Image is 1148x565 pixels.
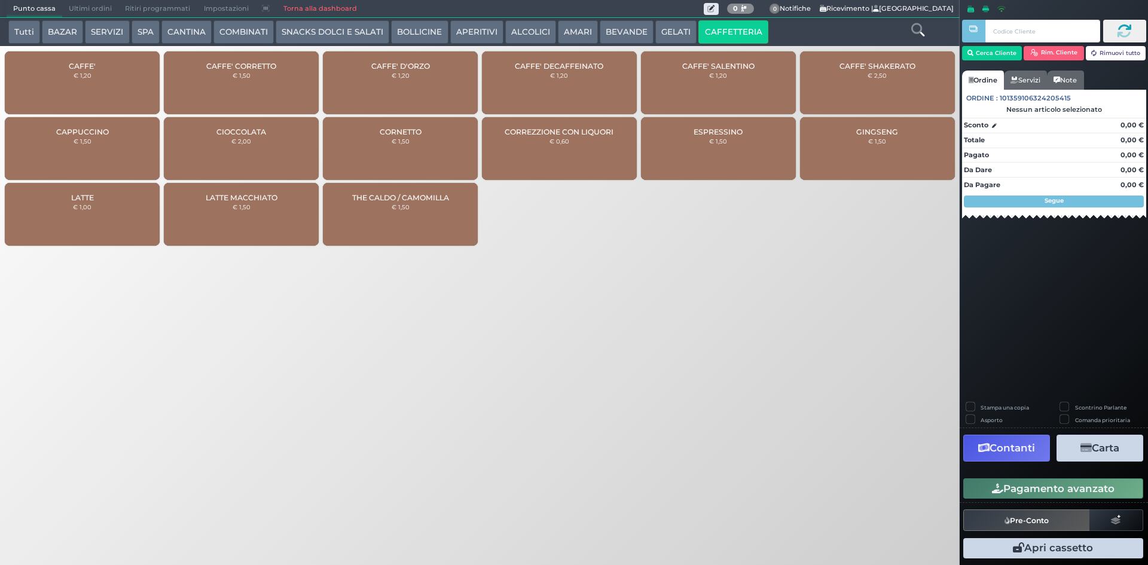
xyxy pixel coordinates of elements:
label: Asporto [981,416,1003,424]
label: Scontrino Parlante [1075,404,1126,411]
b: 0 [733,4,738,13]
button: Apri cassetto [963,538,1143,558]
button: BEVANDE [600,20,654,44]
strong: Sconto [964,120,988,130]
button: APERITIVI [450,20,503,44]
button: SPA [132,20,160,44]
a: Servizi [1004,71,1047,90]
button: Rimuovi tutto [1086,46,1146,60]
button: AMARI [558,20,598,44]
label: Comanda prioritaria [1075,416,1130,424]
strong: Pagato [964,151,989,159]
span: CAFFE' D'ORZO [371,62,430,71]
small: € 1,20 [709,72,727,79]
label: Stampa una copia [981,404,1029,411]
span: CORNETTO [380,127,422,136]
button: SNACKS DOLCI E SALATI [276,20,389,44]
span: 0 [770,4,780,14]
span: CAFFE' [69,62,96,71]
input: Codice Cliente [985,20,1100,42]
strong: 0,00 € [1120,121,1144,129]
a: Ordine [962,71,1004,90]
small: € 1,20 [550,72,568,79]
small: € 2,50 [868,72,887,79]
small: € 1,50 [233,72,251,79]
span: Punto cassa [7,1,62,17]
span: CAFFE' DECAFFEINATO [515,62,603,71]
button: Rim. Cliente [1024,46,1084,60]
span: CIOCCOLATA [216,127,266,136]
small: € 1,00 [73,203,91,210]
span: CORREZZIONE CON LIQUORI [505,127,613,136]
small: € 1,50 [868,138,886,145]
a: Note [1047,71,1083,90]
strong: 0,00 € [1120,136,1144,144]
span: LATTE [71,193,94,202]
button: Carta [1057,435,1143,462]
small: € 0,60 [549,138,569,145]
button: BAZAR [42,20,83,44]
span: Impostazioni [197,1,255,17]
small: € 1,50 [233,203,251,210]
span: THE CALDO / CAMOMILLA [352,193,449,202]
span: GINGSENG [856,127,898,136]
span: CAFFE' CORRETTO [206,62,276,71]
small: € 1,50 [74,138,91,145]
strong: 0,00 € [1120,151,1144,159]
span: Ultimi ordini [62,1,118,17]
span: CAFFE' SALENTINO [682,62,755,71]
span: Ordine : [966,93,998,103]
small: € 1,20 [74,72,91,79]
small: € 1,50 [392,203,410,210]
small: € 1,50 [709,138,727,145]
button: BOLLICINE [391,20,448,44]
strong: Da Dare [964,166,992,174]
div: Nessun articolo selezionato [962,105,1146,114]
span: ESPRESSINO [694,127,743,136]
a: Torna alla dashboard [276,1,363,17]
button: ALCOLICI [505,20,556,44]
button: COMBINATI [213,20,274,44]
span: Ritiri programmati [118,1,197,17]
button: Pre-Conto [963,509,1090,531]
button: SERVIZI [85,20,129,44]
button: Cerca Cliente [962,46,1022,60]
button: Contanti [963,435,1050,462]
span: LATTE MACCHIATO [206,193,277,202]
button: GELATI [655,20,697,44]
strong: 0,00 € [1120,166,1144,174]
button: Pagamento avanzato [963,478,1143,499]
strong: 0,00 € [1120,181,1144,189]
button: CANTINA [161,20,212,44]
span: CAFFE' SHAKERATO [839,62,915,71]
small: € 2,00 [231,138,251,145]
strong: Da Pagare [964,181,1000,189]
span: 101359106324205415 [1000,93,1071,103]
strong: Totale [964,136,985,144]
span: CAPPUCCINO [56,127,109,136]
button: Tutti [8,20,40,44]
small: € 1,50 [392,138,410,145]
small: € 1,20 [392,72,410,79]
strong: Segue [1045,197,1064,204]
button: CAFFETTERIA [698,20,768,44]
